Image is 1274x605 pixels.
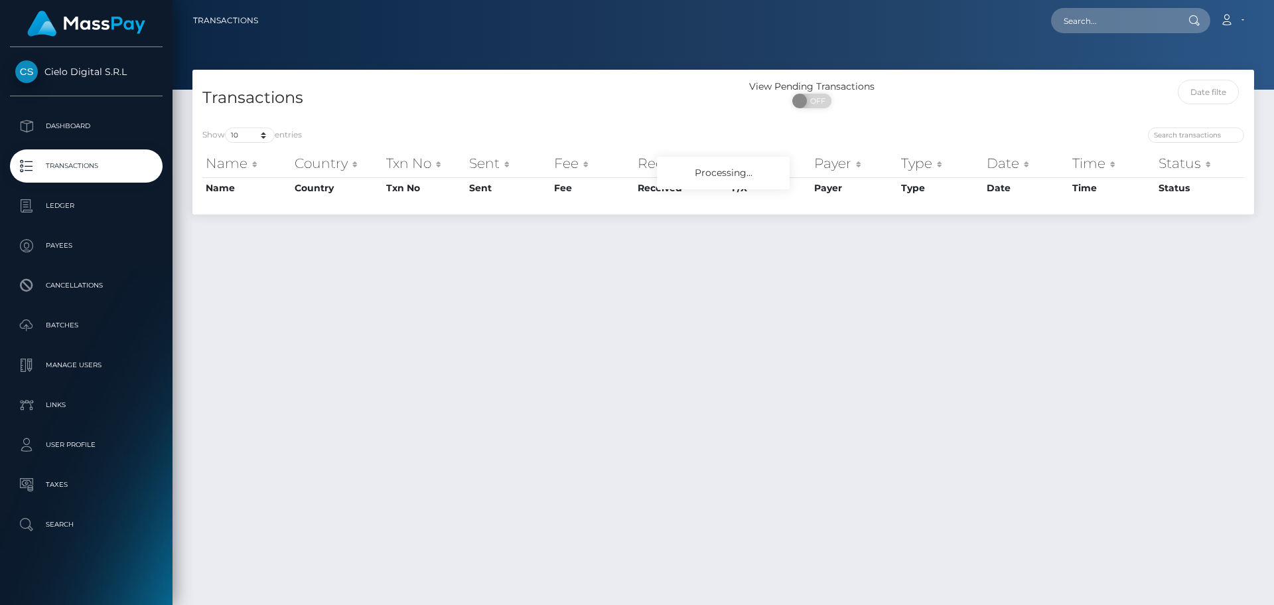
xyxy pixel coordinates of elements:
th: Fee [551,177,634,199]
p: Search [15,515,157,535]
p: Manage Users [15,355,157,375]
a: Ledger [10,189,163,222]
p: Payees [15,236,157,256]
th: Name [202,150,291,177]
th: Country [291,177,384,199]
a: Taxes [10,468,163,501]
a: Dashboard [10,110,163,143]
p: Batches [15,315,157,335]
input: Search transactions [1148,128,1244,143]
input: Search... [1051,8,1176,33]
a: User Profile [10,428,163,462]
input: Date filter [1178,80,1239,104]
th: Fee [551,150,634,177]
p: Links [15,395,157,415]
p: User Profile [15,435,157,455]
a: Cancellations [10,269,163,302]
th: Name [202,177,291,199]
a: Transactions [10,149,163,183]
p: Cancellations [15,276,157,296]
th: Date [983,177,1069,199]
th: Status [1155,177,1244,199]
div: Processing... [657,157,790,189]
th: Payer [811,177,898,199]
th: Date [983,150,1069,177]
th: Time [1069,150,1155,177]
th: Sent [466,150,551,177]
select: Showentries [225,128,275,143]
p: Ledger [15,196,157,216]
p: Transactions [15,156,157,176]
a: Search [10,508,163,541]
th: F/X [729,150,811,177]
span: OFF [800,94,833,108]
a: Links [10,389,163,422]
th: Payer [811,150,898,177]
th: Txn No [383,150,466,177]
img: Cielo Digital S.R.L [15,60,38,83]
th: Received [634,150,729,177]
a: Manage Users [10,349,163,382]
a: Transactions [193,7,258,35]
th: Type [898,177,983,199]
th: Received [634,177,729,199]
th: Sent [466,177,551,199]
th: Status [1155,150,1244,177]
th: Time [1069,177,1155,199]
label: Show entries [202,128,302,143]
a: Payees [10,229,163,262]
a: Batches [10,309,163,342]
span: Cielo Digital S.R.L [10,66,163,78]
p: Dashboard [15,116,157,136]
p: Taxes [15,475,157,495]
th: Country [291,150,384,177]
div: View Pending Transactions [723,80,900,94]
th: Type [898,150,983,177]
h4: Transactions [202,86,713,110]
th: Txn No [383,177,466,199]
img: MassPay Logo [27,11,145,37]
